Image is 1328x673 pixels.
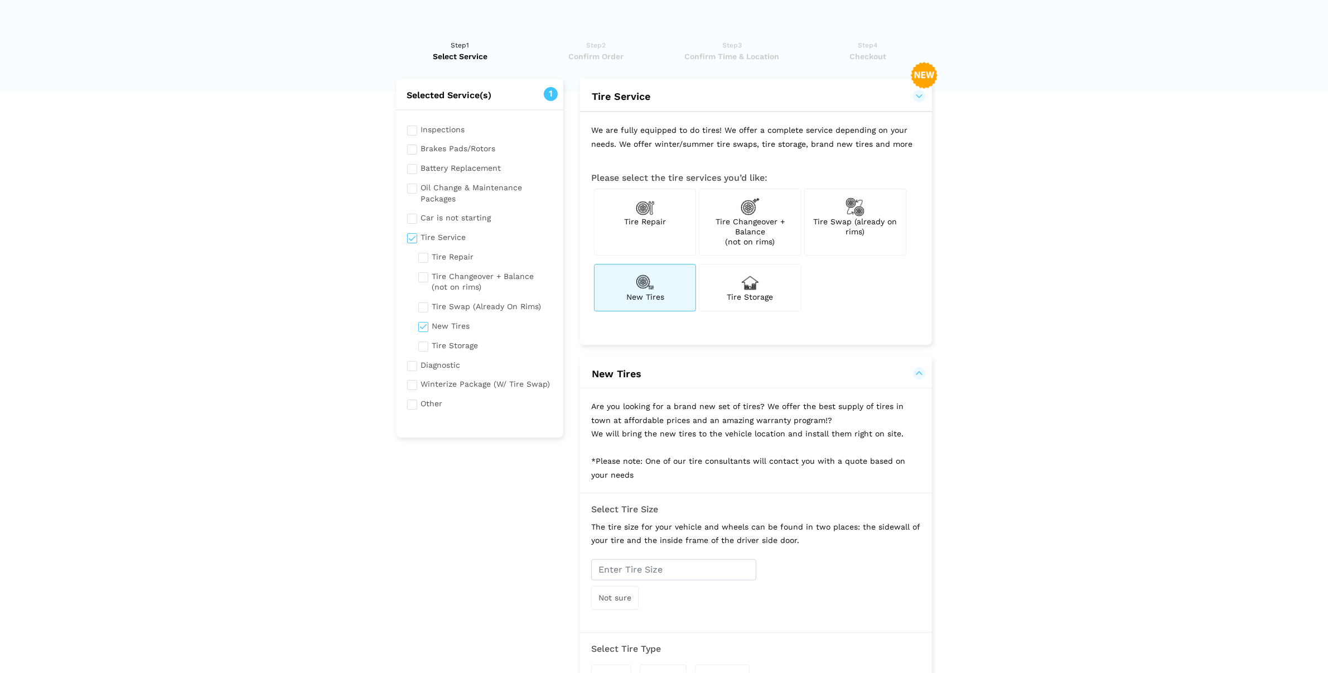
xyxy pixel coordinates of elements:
[591,559,756,580] input: Enter Tire Size
[813,217,897,236] span: Tire Swap (already on rims)
[591,644,921,654] h3: Select Tire Type
[716,217,785,246] span: Tire Changeover + Balance (not on rims)
[396,51,525,62] span: Select Service
[591,173,921,183] h3: Please select the tire services you’d like:
[804,40,933,62] a: Step4
[911,62,938,89] img: new-badge-2-48.png
[626,292,664,301] span: New Tires
[532,51,660,62] span: Confirm Order
[591,367,921,381] button: New Tires
[591,504,921,515] h3: Select Tire Size
[591,90,921,103] button: Tire Service
[727,292,774,301] span: Tire Storage
[532,40,660,62] a: Step2
[544,87,558,101] span: 1
[580,388,932,493] p: Are you looking for a brand new set of tires? We offer the best supply of tires in town at afford...
[804,51,933,62] span: Checkout
[396,90,564,101] h2: Selected Service(s)
[396,40,525,62] a: Step1
[668,40,796,62] a: Step3
[598,593,631,602] span: Not sure
[668,51,796,62] span: Confirm Time & Location
[624,217,666,226] span: Tire Repair
[580,112,932,162] p: We are fully equipped to do tires! We offer a complete service depending on your needs. We offer ...
[591,520,921,547] p: The tire size for your vehicle and wheels can be found in two places: the sidewall of your tire a...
